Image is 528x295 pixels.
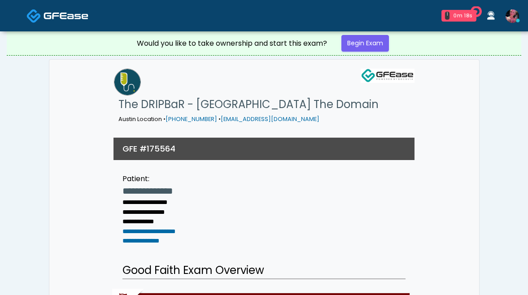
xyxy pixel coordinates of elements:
[114,69,141,95] img: The DRIPBaR - Austin The Domain
[44,11,88,20] img: Docovia
[506,9,519,23] img: Lindsey Morgan
[26,1,88,30] a: Docovia
[163,115,166,123] span: •
[341,35,389,52] a: Begin Exam
[118,95,379,113] h1: The DRIPBaR - [GEOGRAPHIC_DATA] The Domain
[26,9,41,23] img: Docovia
[122,143,175,154] h3: GFE #175564
[137,38,327,49] div: Would you like to take ownership and start this exam?
[218,115,221,123] span: •
[122,174,175,184] div: Patient:
[453,12,473,20] div: 0m 18s
[118,115,319,123] small: Austin Location
[221,115,319,123] a: [EMAIL_ADDRESS][DOMAIN_NAME]
[445,12,449,20] div: 1
[166,115,217,123] a: Call via 8x8
[361,69,415,83] img: GFEase Logo
[122,262,406,279] h2: Good Faith Exam Overview
[436,6,482,25] a: 1 0m 18s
